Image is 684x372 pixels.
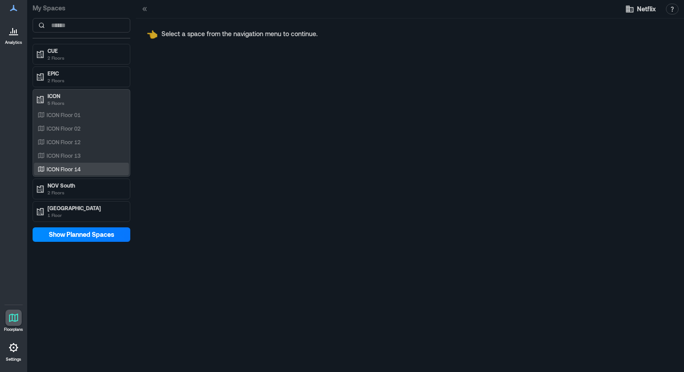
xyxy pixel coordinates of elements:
a: Floorplans [1,307,26,335]
p: [GEOGRAPHIC_DATA] [47,204,123,212]
p: Select a space from the navigation menu to continue. [161,29,318,38]
p: ICON Floor 14 [47,165,81,173]
p: 2 Floors [47,54,123,61]
p: 5 Floors [47,99,123,107]
button: Netflix [622,2,659,16]
p: Analytics [5,40,22,45]
p: EPIC [47,70,123,77]
p: 1 Floor [47,212,123,219]
p: ICON [47,92,123,99]
a: Analytics [2,20,25,48]
p: ICON Floor 13 [47,152,81,159]
span: Show Planned Spaces [49,230,114,239]
p: My Spaces [33,4,130,13]
p: NOV South [47,182,123,189]
a: Settings [3,337,24,365]
p: 2 Floors [47,77,123,84]
p: ICON Floor 01 [47,111,81,118]
p: Floorplans [4,327,23,332]
p: Settings [6,357,21,362]
button: Show Planned Spaces [33,227,130,242]
p: ICON Floor 02 [47,125,81,132]
p: 2 Floors [47,189,123,196]
p: ICON Floor 12 [47,138,81,146]
p: CUE [47,47,123,54]
span: pointing left [147,28,158,39]
span: Netflix [637,5,656,14]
